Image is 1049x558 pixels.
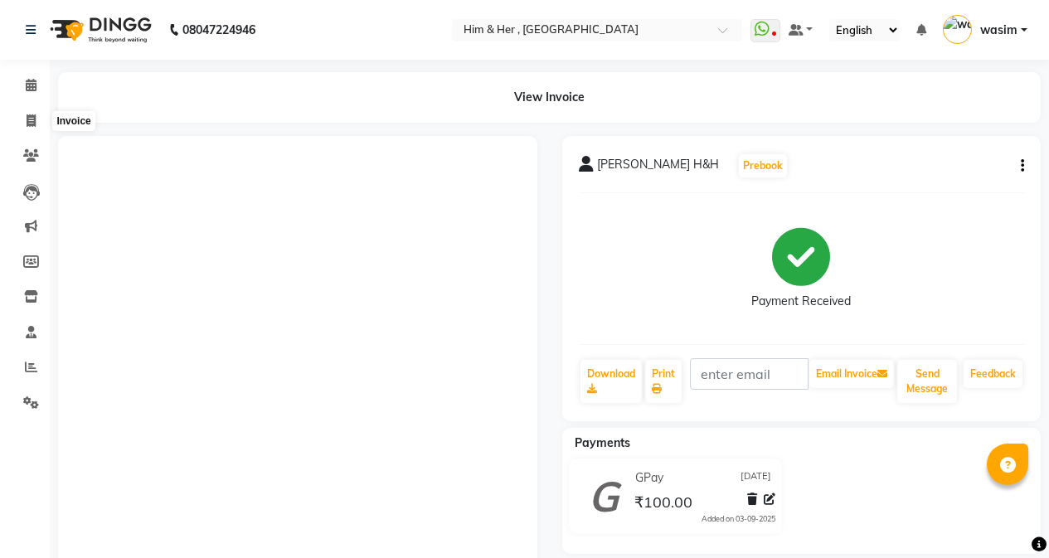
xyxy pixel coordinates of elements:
span: ₹100.00 [634,492,692,516]
span: [DATE] [741,469,771,487]
span: wasim [980,22,1017,39]
div: View Invoice [58,72,1041,123]
a: Print [645,360,682,403]
input: enter email [690,358,809,390]
b: 08047224946 [182,7,255,53]
div: Invoice [52,111,95,131]
div: Added on 03-09-2025 [702,513,775,525]
a: Feedback [964,360,1022,388]
img: wasim [943,15,972,44]
span: Payments [575,435,630,450]
span: GPay [635,469,663,487]
button: Email Invoice [809,360,894,388]
a: Download [580,360,642,403]
span: [PERSON_NAME] H&H [597,156,719,179]
div: Payment Received [751,293,851,310]
button: Prebook [739,154,787,177]
iframe: chat widget [979,492,1032,541]
button: Send Message [897,360,957,403]
img: logo [42,7,156,53]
